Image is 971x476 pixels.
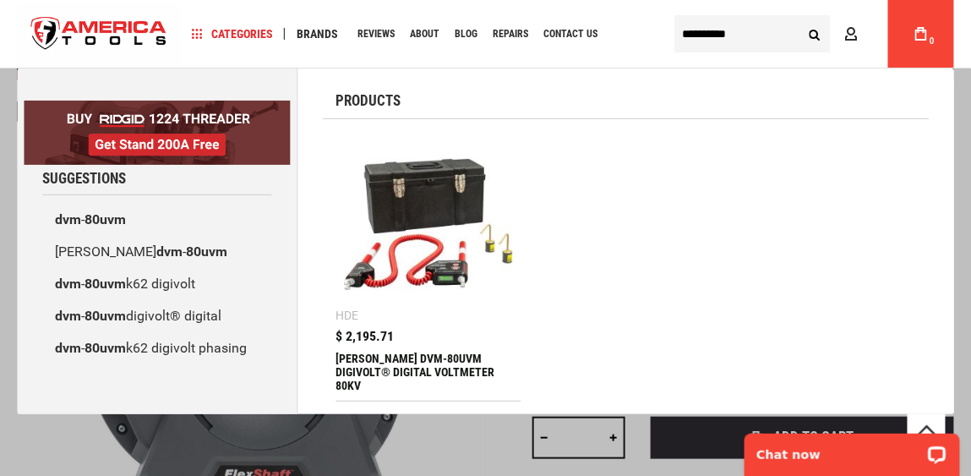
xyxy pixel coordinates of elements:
a: Brands [289,23,346,46]
a: [PERSON_NAME]dvm-80uvm [42,236,272,268]
b: 80uvm [85,276,126,292]
span: 0 [930,36,935,46]
span: $ 2,195.71 [336,330,395,343]
span: Blog [455,29,477,39]
a: Blog [447,23,485,46]
span: Suggestions [42,172,126,186]
span: Categories [192,28,273,40]
b: dvm [55,308,81,324]
b: 80uvm [85,340,126,356]
span: About [410,29,439,39]
a: About [402,23,447,46]
img: GREENLEE DVM-80UVM DIGIVOLT® DIGITAL VOLTMETER 80KV [345,140,513,309]
b: 80uvm [85,308,126,324]
b: dvm [55,211,81,227]
span: Reviews [357,29,395,39]
div: HDE [336,309,359,321]
img: America Tools [17,3,181,66]
a: dvm-80uvmk62 digivolt phasing [42,332,272,364]
a: Contact Us [536,23,605,46]
a: dvm-80uvmdigivolt® digital [42,300,272,332]
iframe: LiveChat chat widget [734,423,971,476]
div: GREENLEE DVM-80UVM DIGIVOLT® DIGITAL VOLTMETER 80KV [336,352,521,392]
a: dvm-80uvmk62 digivolt [42,268,272,300]
b: dvm [156,243,183,260]
span: Repairs [493,29,528,39]
img: BOGO: Buy RIDGID® 1224 Threader, Get Stand 200A Free! [24,101,291,165]
a: store logo [17,3,181,66]
a: Reviews [350,23,402,46]
b: dvm [55,276,81,292]
span: Brands [297,28,338,40]
button: Search [799,18,831,50]
a: Categories [184,23,281,46]
a: GREENLEE DVM-80UVM DIGIVOLT® DIGITAL VOLTMETER 80KV HDE $ 2,195.71 [PERSON_NAME] DVM-80UVM DIGIVO... [336,132,521,401]
b: 80uvm [85,211,126,227]
a: BOGO: Buy RIDGID® 1224 Threader, Get Stand 200A Free! [24,101,291,113]
a: dvm-80uvm [42,204,272,236]
b: dvm [55,340,81,356]
a: Repairs [485,23,536,46]
span: Products [336,94,401,108]
b: 80uvm [186,243,227,260]
span: Contact Us [543,29,597,39]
